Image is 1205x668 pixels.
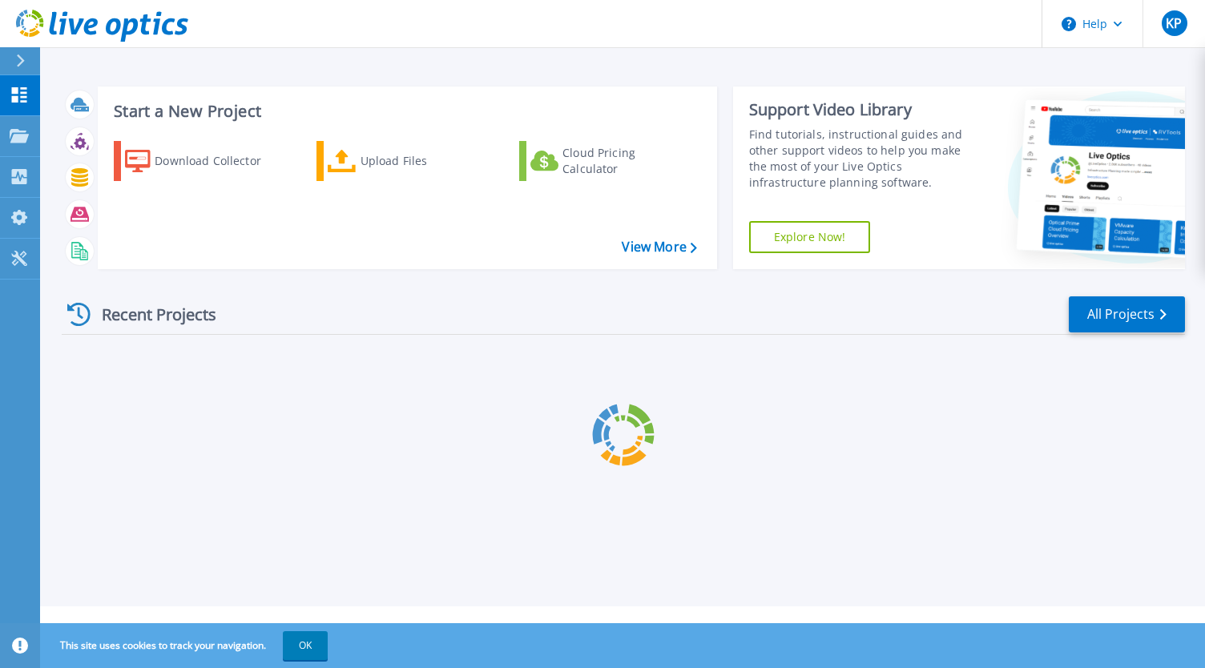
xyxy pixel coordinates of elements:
[622,239,696,255] a: View More
[562,145,691,177] div: Cloud Pricing Calculator
[519,141,698,181] a: Cloud Pricing Calculator
[114,141,292,181] a: Download Collector
[316,141,495,181] a: Upload Files
[1166,17,1182,30] span: KP
[62,295,238,334] div: Recent Projects
[749,99,976,120] div: Support Video Library
[1069,296,1185,332] a: All Projects
[749,127,976,191] div: Find tutorials, instructional guides and other support videos to help you make the most of your L...
[44,631,328,660] span: This site uses cookies to track your navigation.
[114,103,696,120] h3: Start a New Project
[749,221,871,253] a: Explore Now!
[155,145,283,177] div: Download Collector
[361,145,489,177] div: Upload Files
[283,631,328,660] button: OK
